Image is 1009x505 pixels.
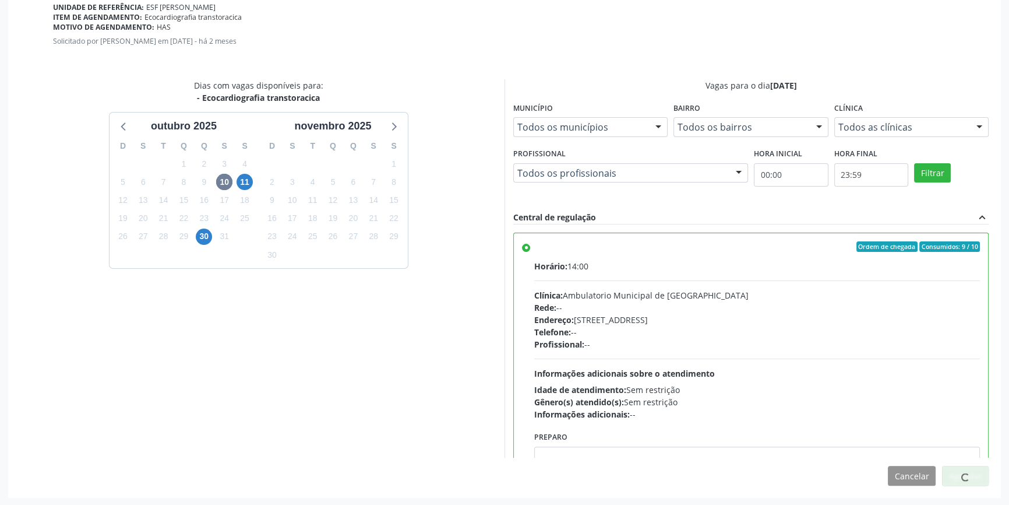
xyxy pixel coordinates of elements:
div: Dias com vagas disponíveis para: [194,79,323,104]
span: Consumidos: 9 / 10 [919,241,980,252]
label: Profissional [513,145,566,163]
span: Ecocardiografia transtoracica [144,12,242,22]
span: sábado, 22 de novembro de 2025 [386,211,402,227]
span: segunda-feira, 17 de novembro de 2025 [284,211,301,227]
span: sexta-feira, 21 de novembro de 2025 [365,211,382,227]
div: Ambulatorio Municipal de [GEOGRAPHIC_DATA] [534,289,980,301]
span: quinta-feira, 30 de outubro de 2025 [196,229,212,245]
span: segunda-feira, 13 de outubro de 2025 [135,192,151,209]
span: Todos os bairros [678,121,804,133]
i: expand_less [976,211,989,224]
span: sábado, 8 de novembro de 2025 [386,174,402,190]
span: terça-feira, 28 de outubro de 2025 [156,229,172,245]
b: Item de agendamento: [53,12,142,22]
div: S [282,137,302,155]
span: Clínica: [534,290,563,301]
span: sábado, 29 de novembro de 2025 [386,229,402,245]
span: domingo, 2 de novembro de 2025 [264,174,280,190]
div: -- [534,326,980,338]
span: segunda-feira, 24 de novembro de 2025 [284,229,301,245]
span: quarta-feira, 12 de novembro de 2025 [324,192,341,209]
span: quarta-feira, 29 de outubro de 2025 [175,229,192,245]
span: sábado, 25 de outubro de 2025 [237,211,253,227]
span: sexta-feira, 17 de outubro de 2025 [216,192,232,209]
div: S [384,137,404,155]
span: quarta-feira, 15 de outubro de 2025 [175,192,192,209]
span: terça-feira, 4 de novembro de 2025 [305,174,321,190]
input: Selecione o horário [754,163,828,187]
b: Unidade de referência: [53,2,144,12]
span: quinta-feira, 2 de outubro de 2025 [196,156,212,172]
span: quinta-feira, 20 de novembro de 2025 [345,211,361,227]
p: Solicitado por [PERSON_NAME] em [DATE] - há 2 meses [53,36,989,46]
span: quarta-feira, 5 de novembro de 2025 [324,174,341,190]
span: terça-feira, 7 de outubro de 2025 [156,174,172,190]
span: quarta-feira, 22 de outubro de 2025 [175,211,192,227]
span: Ordem de chegada [856,241,918,252]
span: sábado, 15 de novembro de 2025 [386,192,402,209]
span: segunda-feira, 6 de outubro de 2025 [135,174,151,190]
span: ESF [PERSON_NAME] [146,2,216,12]
b: Motivo de agendamento: [53,22,154,32]
div: [STREET_ADDRESS] [534,314,980,326]
span: quinta-feira, 27 de novembro de 2025 [345,229,361,245]
span: domingo, 19 de outubro de 2025 [115,211,131,227]
span: sexta-feira, 7 de novembro de 2025 [365,174,382,190]
span: quinta-feira, 9 de outubro de 2025 [196,174,212,190]
span: segunda-feira, 3 de novembro de 2025 [284,174,301,190]
input: Selecione o horário [834,163,909,187]
span: sexta-feira, 3 de outubro de 2025 [216,156,232,172]
span: Informações adicionais sobre o atendimento [534,368,715,379]
span: Informações adicionais: [534,409,630,420]
span: terça-feira, 21 de outubro de 2025 [156,211,172,227]
div: S [214,137,235,155]
span: quinta-feira, 13 de novembro de 2025 [345,192,361,209]
div: outubro 2025 [146,118,221,134]
div: novembro 2025 [290,118,376,134]
span: segunda-feira, 10 de novembro de 2025 [284,192,301,209]
span: terça-feira, 18 de novembro de 2025 [305,211,321,227]
div: Sem restrição [534,396,980,408]
span: sexta-feira, 14 de novembro de 2025 [365,192,382,209]
span: Gênero(s) atendido(s): [534,397,624,408]
span: HAS [157,22,171,32]
span: sábado, 18 de outubro de 2025 [237,192,253,209]
button: Filtrar [914,163,951,183]
span: sábado, 4 de outubro de 2025 [237,156,253,172]
button: Cancelar [888,466,936,486]
span: quinta-feira, 6 de novembro de 2025 [345,174,361,190]
div: S [364,137,384,155]
span: Endereço: [534,314,574,325]
div: Q [174,137,194,155]
span: terça-feira, 14 de outubro de 2025 [156,192,172,209]
div: Central de regulação [513,211,596,224]
span: sexta-feira, 28 de novembro de 2025 [365,229,382,245]
div: 14:00 [534,260,980,272]
span: terça-feira, 11 de novembro de 2025 [305,192,321,209]
span: quarta-feira, 1 de outubro de 2025 [175,156,192,172]
span: domingo, 12 de outubro de 2025 [115,192,131,209]
span: Todos as clínicas [838,121,965,133]
span: Todos os profissionais [517,167,724,179]
span: segunda-feira, 20 de outubro de 2025 [135,211,151,227]
span: domingo, 5 de outubro de 2025 [115,174,131,190]
label: Hora inicial [754,145,802,163]
span: quarta-feira, 26 de novembro de 2025 [324,229,341,245]
span: Horário: [534,261,567,272]
span: quarta-feira, 8 de outubro de 2025 [175,174,192,190]
span: Todos os municípios [517,121,644,133]
span: [DATE] [770,80,797,91]
span: terça-feira, 25 de novembro de 2025 [305,229,321,245]
div: D [262,137,283,155]
span: quinta-feira, 16 de outubro de 2025 [196,192,212,209]
label: Preparo [534,429,567,447]
div: T [302,137,323,155]
span: Idade de atendimento: [534,384,626,395]
label: Bairro [673,100,700,118]
div: -- [534,301,980,314]
div: S [235,137,255,155]
span: sábado, 1 de novembro de 2025 [386,156,402,172]
div: D [113,137,133,155]
span: domingo, 23 de novembro de 2025 [264,229,280,245]
div: T [153,137,174,155]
